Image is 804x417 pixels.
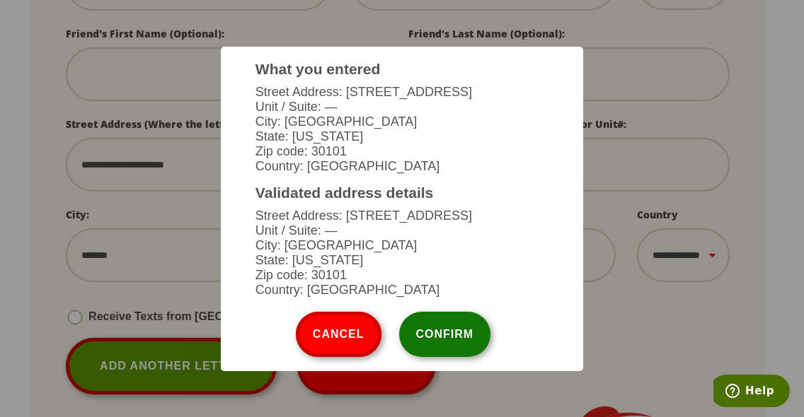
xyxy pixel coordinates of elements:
h3: What you entered [255,61,549,78]
li: State: [US_STATE] [255,129,549,144]
li: City: [GEOGRAPHIC_DATA] [255,114,549,129]
li: Street Address: [STREET_ADDRESS] [255,85,549,100]
li: Street Address: [STREET_ADDRESS] [255,208,549,223]
li: Unit / Suite: — [255,100,549,114]
button: Cancel [296,312,381,357]
li: Zip code: 30101 [255,144,549,159]
iframe: Opens a widget where you can find more information [713,375,790,410]
li: State: [US_STATE] [255,253,549,268]
li: Country: [GEOGRAPHIC_DATA] [255,283,549,298]
li: Unit / Suite: — [255,223,549,238]
li: City: [GEOGRAPHIC_DATA] [255,238,549,253]
h3: Validated address details [255,184,549,201]
button: Confirm [399,312,491,357]
li: Zip code: 30101 [255,268,549,283]
li: Country: [GEOGRAPHIC_DATA] [255,159,549,174]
